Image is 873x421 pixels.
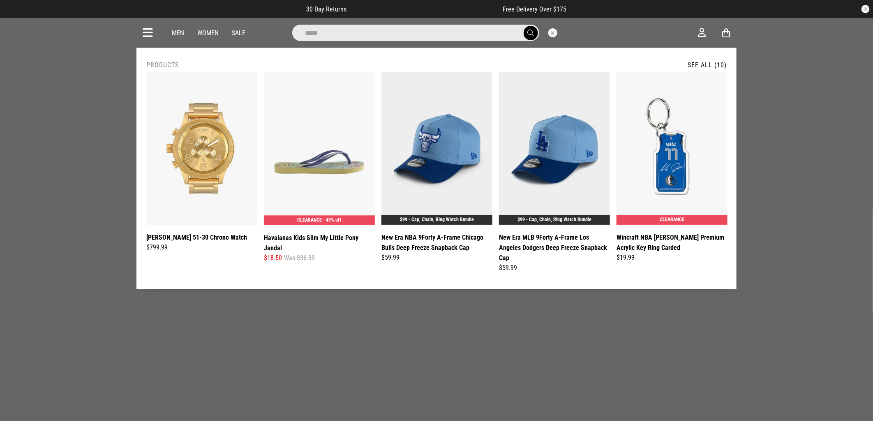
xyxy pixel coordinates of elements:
a: See All (10) [688,61,727,69]
a: Women [197,29,219,37]
a: [PERSON_NAME] 51-30 Chrono Watch [146,232,247,243]
img: New Era Mlb 9forty A-frame Los Angeles Dodgers Deep Freeze Snapback Cap in Blue [499,72,610,225]
a: $99 - Cap, Chain, Ring Watch Bundle [517,217,591,222]
a: Havaianas Kids Slim My Little Pony Jandal [264,233,375,253]
span: CLEARANCE [298,217,322,223]
a: $99 - Cap, Chain, Ring Watch Bundle [400,217,474,222]
iframe: Customer reviews powered by Trustpilot [363,5,487,13]
span: Was $36.99 [284,253,315,263]
a: Sale [232,29,245,37]
img: Nixon 51-30 Chrono Watch in Gold [146,72,257,225]
div: $59.99 [381,253,492,263]
span: 30 Day Returns [307,5,347,13]
div: $19.99 [617,253,727,263]
div: $59.99 [499,263,610,273]
span: Free Delivery Over $175 [503,5,567,13]
a: Men [172,29,184,37]
a: New Era NBA 9Forty A-Frame Chicago Bulls Deep Freeze Snapback Cap [381,232,492,253]
span: CLEARANCE [660,217,684,222]
img: Havaianas Kids Slim My Little Pony Jandal in Yellow [264,72,375,225]
button: Close search [548,28,557,37]
button: Open LiveChat chat widget [7,3,31,28]
span: $18.50 [264,253,282,263]
span: - 49% off [323,217,342,223]
a: Wincraft NBA [PERSON_NAME] Premium Acrylic Key Ring Carded [617,232,727,253]
h2: Products [146,61,179,69]
a: New Era MLB 9Forty A-Frame Los Angeles Dodgers Deep Freeze Snapback Cap [499,232,610,263]
img: New Era Nba 9forty A-frame Chicago Bulls Deep Freeze Snapback Cap in Blue [381,72,492,225]
img: Wincraft Nba Luka Doncic Premium Acrylic Key Ring Carded in Multi [617,72,727,225]
div: $799.99 [146,243,257,252]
